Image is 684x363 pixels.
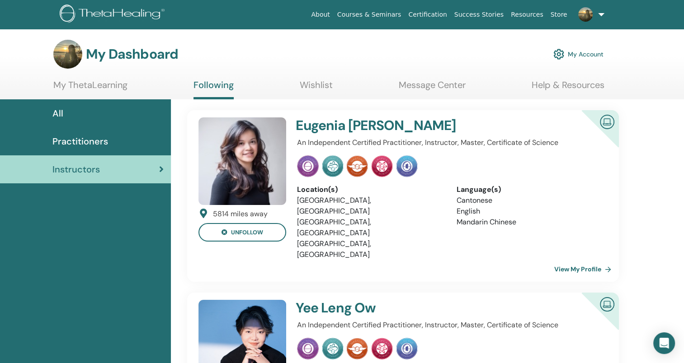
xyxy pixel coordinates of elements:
[596,111,618,131] img: Certified Online Instructor
[60,5,168,25] img: logo.png
[578,7,593,22] img: default.jpg
[53,79,127,97] a: My ThetaLearning
[297,137,602,148] p: An Independent Certified Practitioner, Instructor, Master, Certificate of Science
[399,79,466,97] a: Message Center
[554,260,615,278] a: View My Profile
[296,300,550,316] h4: Yee Leng Ow
[198,223,286,242] button: unfollow
[307,6,333,23] a: About
[297,238,443,260] li: [GEOGRAPHIC_DATA], [GEOGRAPHIC_DATA]
[198,117,286,205] img: default.jpg
[52,107,63,120] span: All
[532,79,604,97] a: Help & Resources
[86,46,178,62] h3: My Dashboard
[451,6,507,23] a: Success Stories
[457,217,602,228] li: Mandarin Chinese
[297,184,443,195] div: Location(s)
[52,163,100,176] span: Instructors
[213,209,268,219] div: 5814 miles away
[296,117,550,134] h4: Eugenia [PERSON_NAME]
[52,135,108,148] span: Practitioners
[457,195,602,206] li: Cantonese
[567,293,619,344] div: Certified Online Instructor
[547,6,571,23] a: Store
[653,332,675,354] div: Open Intercom Messenger
[297,217,443,238] li: [GEOGRAPHIC_DATA], [GEOGRAPHIC_DATA]
[297,195,443,217] li: [GEOGRAPHIC_DATA], [GEOGRAPHIC_DATA]
[300,79,333,97] a: Wishlist
[334,6,405,23] a: Courses & Seminars
[297,320,602,330] p: An Independent Certified Practitioner, Instructor, Master, Certificate of Science
[567,110,619,162] div: Certified Online Instructor
[507,6,547,23] a: Resources
[193,79,234,99] a: Following
[553,47,564,62] img: cog.svg
[553,44,604,64] a: My Account
[457,206,602,217] li: English
[457,184,602,195] div: Language(s)
[405,6,450,23] a: Certification
[596,293,618,314] img: Certified Online Instructor
[53,40,82,69] img: default.jpg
